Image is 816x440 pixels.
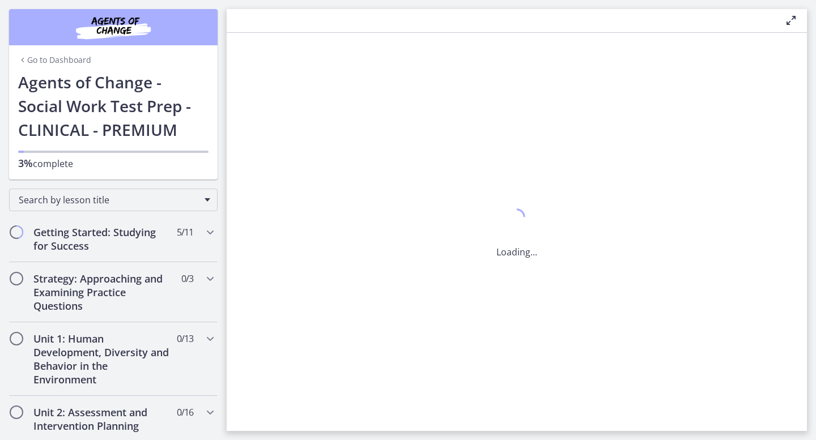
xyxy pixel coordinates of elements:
[177,405,193,419] span: 0 / 16
[18,54,91,66] a: Go to Dashboard
[45,14,181,41] img: Agents of Change Social Work Test Prep
[181,272,193,285] span: 0 / 3
[18,70,209,142] h1: Agents of Change - Social Work Test Prep - CLINICAL - PREMIUM
[177,332,193,345] span: 0 / 13
[18,156,33,170] span: 3%
[19,194,199,206] span: Search by lesson title
[33,272,172,313] h2: Strategy: Approaching and Examining Practice Questions
[33,225,172,253] h2: Getting Started: Studying for Success
[496,245,537,259] p: Loading...
[33,332,172,386] h2: Unit 1: Human Development, Diversity and Behavior in the Environment
[18,156,209,170] p: complete
[33,405,172,433] h2: Unit 2: Assessment and Intervention Planning
[496,206,537,232] div: 1
[177,225,193,239] span: 5 / 11
[9,189,218,211] div: Search by lesson title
